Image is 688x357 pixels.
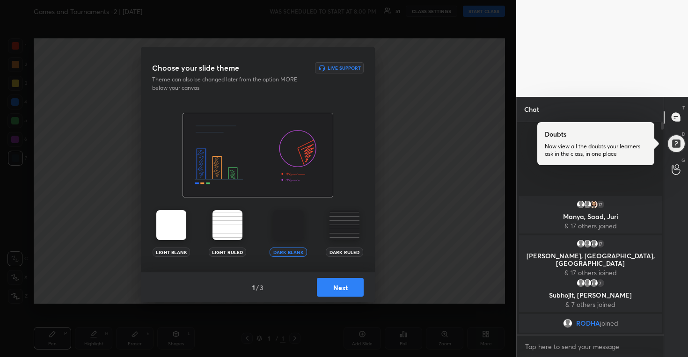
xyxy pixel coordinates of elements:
img: darkThemeBanner.f801bae7.svg [183,113,333,198]
p: Manya, Saad, Juri [525,213,656,220]
p: Subhojit, [PERSON_NAME] [525,291,656,299]
h4: 1 [252,283,255,292]
img: lightRuledTheme.002cd57a.svg [212,210,242,240]
img: default.png [576,239,585,248]
p: & 17 others joined [525,222,656,230]
img: default.png [582,239,592,248]
button: Next [317,278,364,297]
p: D [682,131,685,138]
span: joined [600,320,618,327]
h4: 3 [260,283,263,292]
div: grid [517,194,664,335]
img: darkTheme.aa1caeba.svg [273,210,303,240]
img: default.png [563,319,572,328]
div: 17 [595,239,605,248]
img: default.png [582,200,592,209]
p: & 17 others joined [525,269,656,277]
img: darkRuledTheme.359fb5fd.svg [329,210,359,240]
h4: / [256,283,259,292]
img: thumbnail.jpg [589,200,598,209]
p: [PERSON_NAME], [GEOGRAPHIC_DATA], [GEOGRAPHIC_DATA] [525,252,656,267]
img: default.png [576,200,585,209]
div: Dark Ruled [326,248,363,257]
div: 17 [595,200,605,209]
img: default.png [576,278,585,288]
div: Dark Blank [270,248,307,257]
span: RODHA [576,320,600,327]
img: default.png [589,239,598,248]
img: lightTheme.5bb83c5b.svg [156,210,186,240]
div: 7 [595,278,605,288]
p: & 7 others joined [525,301,656,308]
p: Theme can also be changed later from the option MORE below your canvas [152,75,304,92]
div: Light Blank [153,248,190,257]
div: Light Ruled [209,248,246,257]
img: default.png [582,278,592,288]
h3: Choose your slide theme [152,62,239,73]
p: T [682,104,685,111]
img: default.png [589,278,598,288]
h6: Live Support [328,66,361,70]
p: Chat [517,97,547,122]
p: G [681,157,685,164]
